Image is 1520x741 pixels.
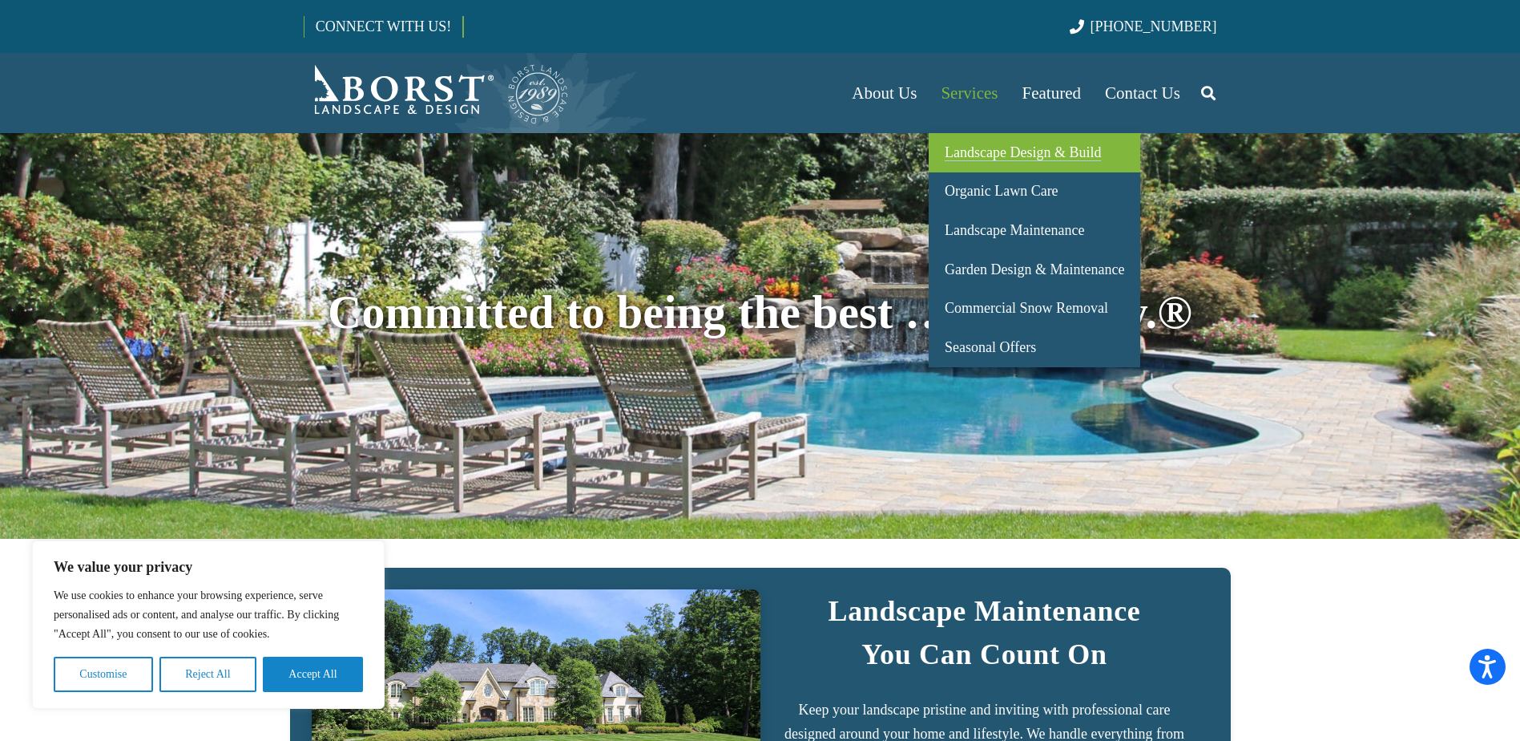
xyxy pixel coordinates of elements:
p: We value your privacy [54,557,363,577]
span: Seasonal Offers [945,339,1036,355]
span: About Us [852,83,917,103]
a: Garden Design & Maintenance [929,250,1140,290]
a: Featured [1010,53,1093,133]
span: Commercial Snow Removal [945,300,1108,316]
span: Featured [1022,83,1081,103]
a: [PHONE_NUMBER] [1070,18,1216,34]
button: Reject All [159,657,256,692]
span: Services [941,83,998,103]
span: [PHONE_NUMBER] [1091,18,1217,34]
a: Borst-Logo [304,61,570,125]
a: About Us [840,53,929,133]
p: We use cookies to enhance your browsing experience, serve personalised ads or content, and analys... [54,586,363,644]
button: Customise [54,657,153,692]
a: Landscape Maintenance [929,211,1140,250]
strong: Landscape Maintenance [828,595,1140,627]
a: Commercial Snow Removal [929,289,1140,328]
span: Committed to being the best … naturally.® [328,286,1192,338]
a: Services [929,53,1010,133]
span: Garden Design & Maintenance [945,261,1124,277]
span: Landscape Maintenance [945,222,1084,238]
span: Organic Lawn Care [945,183,1058,199]
span: Contact Us [1105,83,1180,103]
a: Search [1192,73,1224,113]
a: CONNECT WITH US! [304,7,462,46]
a: Contact Us [1093,53,1192,133]
a: Landscape Design & Build [929,133,1140,172]
a: Organic Lawn Care [929,172,1140,212]
div: We value your privacy [32,541,385,709]
button: Accept All [263,657,363,692]
a: Seasonal Offers [929,328,1140,367]
span: Landscape Design & Build [945,144,1101,160]
strong: You Can Count On [861,638,1107,670]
